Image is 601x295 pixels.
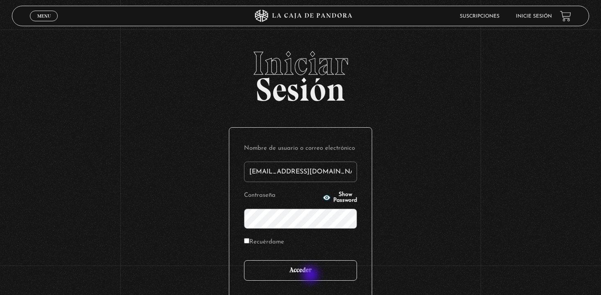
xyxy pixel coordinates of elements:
[12,47,589,99] h2: Sesión
[460,14,499,19] a: Suscripciones
[37,14,51,18] span: Menu
[244,236,284,249] label: Recuérdame
[244,260,357,281] input: Acceder
[560,11,571,22] a: View your shopping cart
[12,47,589,80] span: Iniciar
[244,189,320,202] label: Contraseña
[516,14,552,19] a: Inicie sesión
[244,142,357,155] label: Nombre de usuario o correo electrónico
[244,238,249,243] input: Recuérdame
[323,192,357,203] button: Show Password
[34,20,54,26] span: Cerrar
[333,192,357,203] span: Show Password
